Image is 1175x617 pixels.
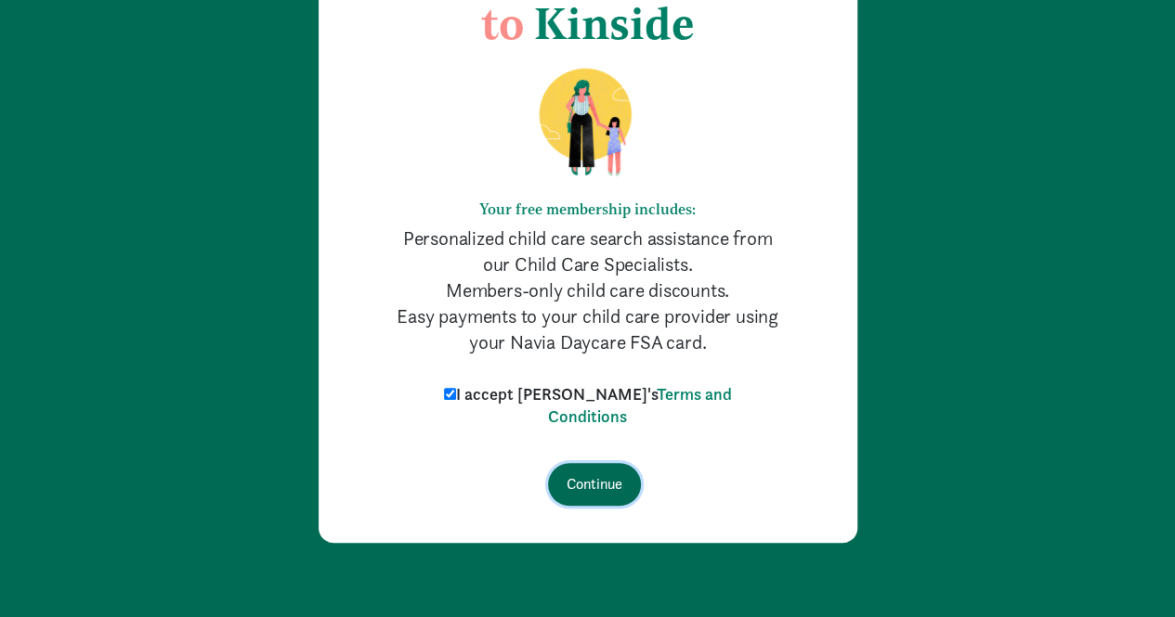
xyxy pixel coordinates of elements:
input: I accept [PERSON_NAME]'sTerms and Conditions [444,388,456,400]
img: illustration-mom-daughter.png [516,67,659,178]
h6: Your free membership includes: [393,200,783,218]
p: Easy payments to your child care provider using your Navia Daycare FSA card. [393,303,783,355]
label: I accept [PERSON_NAME]'s [439,383,737,428]
p: Personalized child care search assistance from our Child Care Specialists. [393,225,783,277]
input: Continue [548,463,641,506]
a: Terms and Conditions [548,383,732,427]
p: Members-only child care discounts. [393,277,783,303]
